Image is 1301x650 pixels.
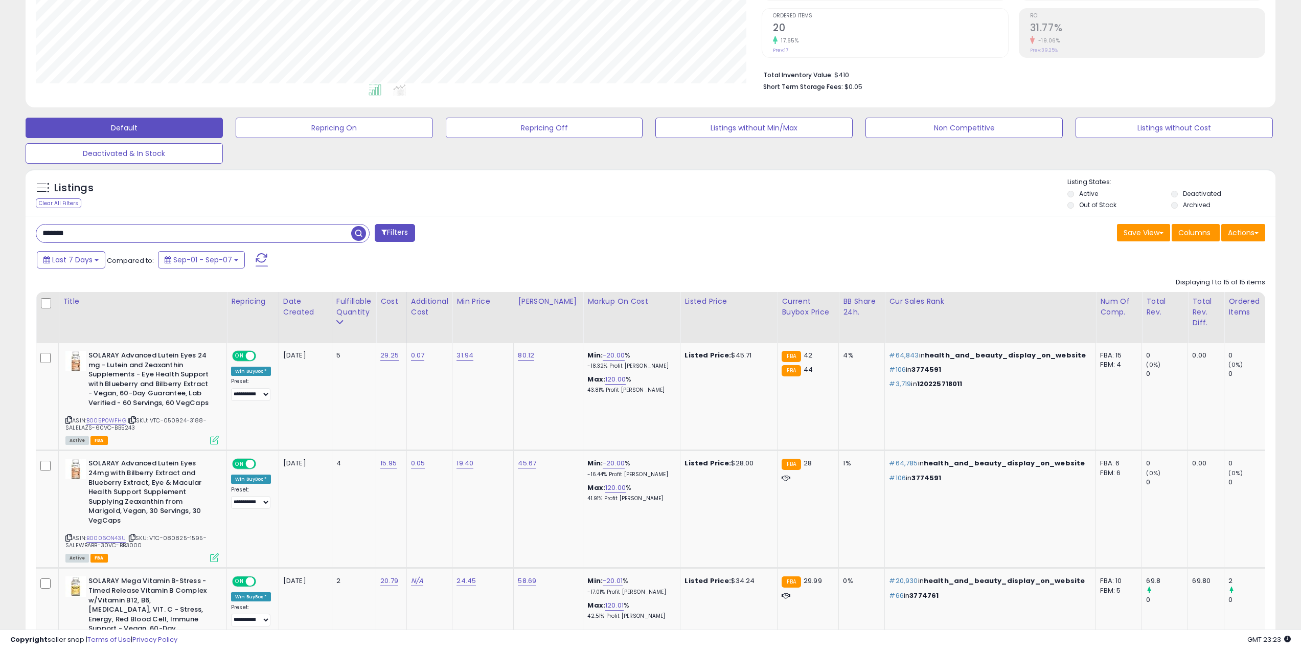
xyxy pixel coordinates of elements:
div: Fulfillable Quantity [336,296,372,318]
button: Actions [1221,224,1265,241]
p: Listing States: [1067,177,1275,187]
img: 41pd-BDzuvL._SL40_.jpg [65,459,86,479]
div: [PERSON_NAME] [518,296,579,307]
p: -18.32% Profit [PERSON_NAME] [587,363,672,370]
div: Cost [380,296,402,307]
span: #64,843 [889,350,919,360]
span: Compared to: [107,256,154,265]
b: SOLARAY Mega Vitamin B-Stress - Timed Release Vitamin B Complex w/Vitamin B12, B6, [MEDICAL_DATA]... [88,576,213,645]
a: 24.45 [457,576,476,586]
small: (0%) [1146,361,1160,369]
button: Filters [375,224,415,242]
div: seller snap | | [10,635,177,645]
div: Preset: [231,378,271,401]
p: -17.01% Profit [PERSON_NAME] [587,589,672,596]
div: % [587,351,672,370]
div: 0 [1228,595,1270,604]
span: ON [233,460,246,468]
span: ROI [1030,13,1265,19]
div: $45.71 [684,351,769,360]
a: -20.00 [603,350,625,361]
span: OFF [255,577,271,586]
small: 17.65% [778,37,798,44]
b: Short Term Storage Fees: [763,82,843,91]
span: Last 7 Days [52,255,93,265]
span: #106 [889,365,906,374]
a: -20.01 [603,576,623,586]
button: Sep-01 - Sep-07 [158,251,245,268]
a: Terms of Use [87,635,131,644]
div: Num of Comp. [1100,296,1137,318]
span: #3,719 [889,379,911,389]
th: The percentage added to the cost of goods (COGS) that forms the calculator for Min & Max prices. [583,292,680,343]
span: health_and_beauty_display_on_website [924,458,1085,468]
small: FBA [782,576,801,588]
div: Current Buybox Price [782,296,834,318]
button: Listings without Min/Max [655,118,853,138]
div: % [587,459,672,478]
span: 29.99 [804,576,822,586]
div: ASIN: [65,351,219,443]
b: Min: [587,350,603,360]
a: 80.12 [518,350,534,361]
div: 2 [1228,576,1270,586]
small: FBA [782,351,801,362]
div: Win BuyBox * [231,367,271,376]
div: 0 [1146,369,1188,378]
div: Min Price [457,296,509,307]
small: FBA [782,365,801,376]
small: (0%) [1146,469,1160,477]
button: Repricing On [236,118,433,138]
b: SOLARAY Advanced Lutein Eyes 24mg with Bilberry Extract and Blueberry Extract, Eye & Macular Heal... [88,459,213,528]
span: #20,930 [889,576,918,586]
a: Privacy Policy [132,635,177,644]
span: 28 [804,458,812,468]
p: in [889,474,1088,483]
label: Archived [1183,200,1211,209]
span: Columns [1178,228,1211,238]
small: -19.06% [1035,37,1060,44]
a: 19.40 [457,458,473,468]
a: 58.69 [518,576,536,586]
button: Non Competitive [865,118,1063,138]
div: 4% [843,351,877,360]
span: 3774761 [909,591,939,600]
button: Default [26,118,223,138]
span: ON [233,352,246,361]
p: in [889,459,1088,468]
small: Prev: 17 [773,47,788,53]
b: Listed Price: [684,576,731,586]
a: 31.94 [457,350,473,361]
img: 41qy-haBQhL._SL40_.jpg [65,351,86,371]
p: -16.44% Profit [PERSON_NAME] [587,471,672,478]
div: [DATE] [283,459,324,468]
a: 20.79 [380,576,398,586]
button: Last 7 Days [37,251,105,268]
strong: Copyright [10,635,48,644]
div: 0 [1146,459,1188,468]
b: Max: [587,600,605,610]
div: $34.24 [684,576,769,586]
span: All listings currently available for purchase on Amazon [65,436,89,445]
p: 41.91% Profit [PERSON_NAME] [587,495,672,502]
div: 0 [1146,595,1188,604]
span: #64,785 [889,458,918,468]
small: Prev: 39.25% [1030,47,1058,53]
a: 120.01 [605,600,624,611]
a: B0006ON43U [86,534,126,543]
b: Min: [587,576,603,586]
p: in [889,351,1088,360]
span: | SKU: VTC-080825-1595-SALEWBABB-30VC-BB3000 [65,534,207,549]
span: 3774591 [911,473,941,483]
b: Total Inventory Value: [763,71,833,79]
span: 2025-09-16 23:23 GMT [1247,635,1291,644]
a: 120.00 [605,374,626,385]
p: in [889,365,1088,374]
div: $28.00 [684,459,769,468]
button: Columns [1172,224,1220,241]
span: | SKU: VTC-050924-3188-SALELAZS-60VC-BB5243 [65,416,207,432]
span: Ordered Items [773,13,1008,19]
div: 0.00 [1192,459,1216,468]
h2: 31.77% [1030,22,1265,36]
button: Save View [1117,224,1170,241]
